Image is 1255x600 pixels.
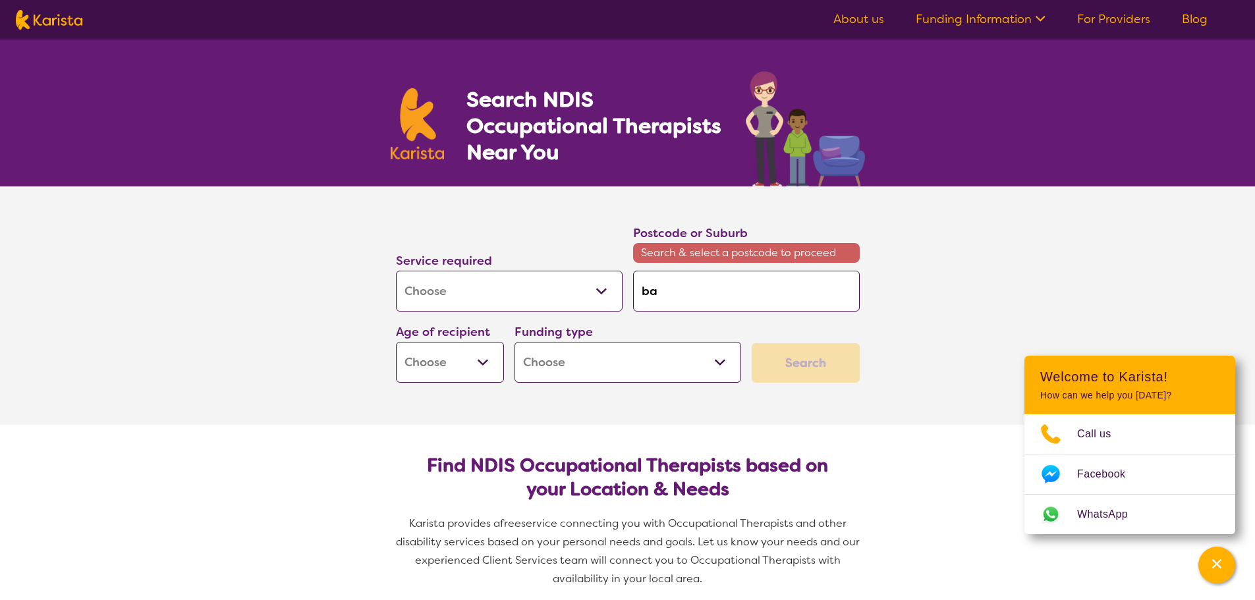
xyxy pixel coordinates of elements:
a: Blog [1182,11,1208,27]
a: About us [833,11,884,27]
label: Funding type [515,324,593,340]
h2: Find NDIS Occupational Therapists based on your Location & Needs [406,454,849,501]
img: Karista logo [391,88,445,159]
button: Channel Menu [1198,547,1235,584]
span: service connecting you with Occupational Therapists and other disability services based on your p... [396,516,862,586]
span: free [500,516,521,530]
h1: Search NDIS Occupational Therapists Near You [466,86,723,165]
a: For Providers [1077,11,1150,27]
a: Funding Information [916,11,1046,27]
label: Age of recipient [396,324,490,340]
label: Postcode or Suburb [633,225,748,241]
span: Karista provides a [409,516,500,530]
input: Type [633,271,860,312]
p: How can we help you [DATE]? [1040,390,1219,401]
label: Service required [396,253,492,269]
span: Facebook [1077,464,1141,484]
ul: Choose channel [1024,414,1235,534]
span: WhatsApp [1077,505,1144,524]
div: Channel Menu [1024,356,1235,534]
img: occupational-therapy [746,71,865,186]
span: Call us [1077,424,1127,444]
a: Web link opens in a new tab. [1024,495,1235,534]
h2: Welcome to Karista! [1040,369,1219,385]
span: Search & select a postcode to proceed [633,243,860,263]
img: Karista logo [16,10,82,30]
